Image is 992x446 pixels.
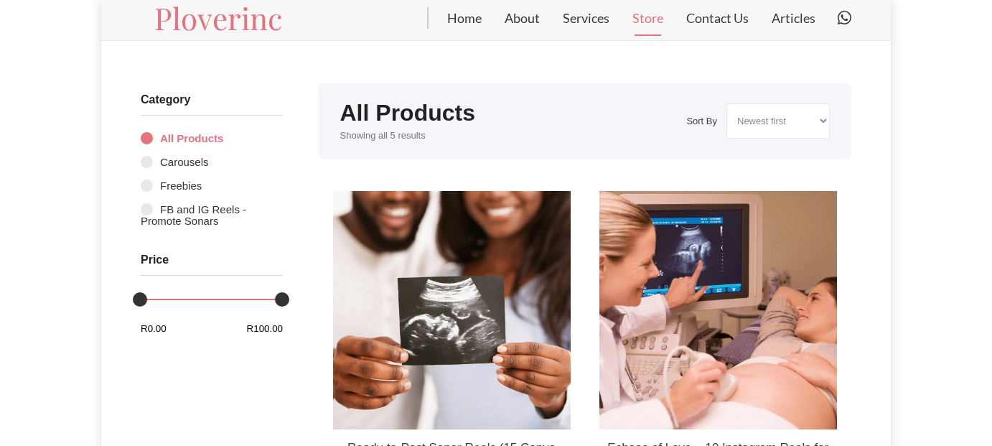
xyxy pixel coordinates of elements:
h1: All Products [340,101,475,124]
a: FB and IG Reels - Promote Sonars [141,198,283,233]
h3: Category [141,83,283,126]
a: Carousels [141,150,283,174]
span: Showing all 5 results [340,130,426,141]
a: All Products [141,126,283,150]
label: Sort By [686,116,717,126]
a: Ploverinc [154,3,282,33]
h3: Price [141,243,283,287]
a: Freebies [141,174,283,198]
img: Ready-to-Post Sonar Reels (15 Canva Templates) [333,191,571,429]
img: Echoes of Love – 10 Instagram Reels for Sonographers & Midwives [599,191,837,429]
